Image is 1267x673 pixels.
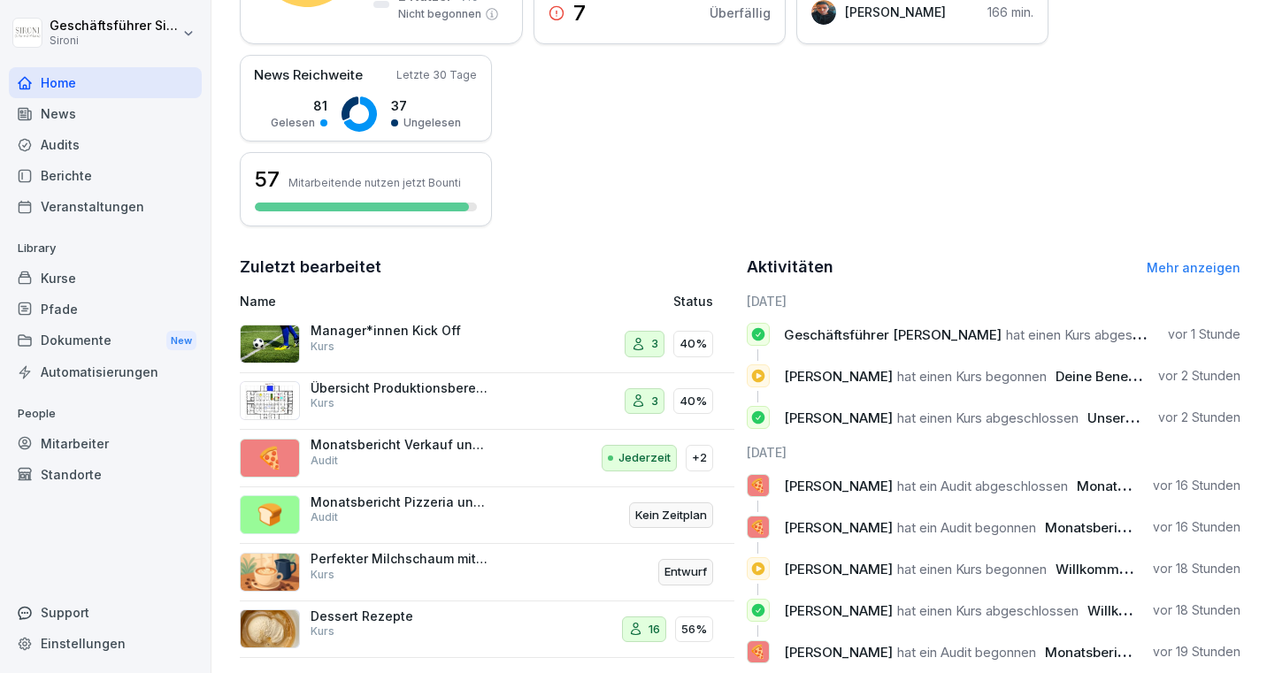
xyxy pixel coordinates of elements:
[240,381,300,420] img: yywuv9ckt9ax3nq56adns8w7.png
[635,507,707,524] p: Kein Zeitplan
[311,380,488,396] p: Übersicht Produktionsbereich und Abläufe
[1153,643,1240,661] p: vor 19 Stunden
[680,335,707,353] p: 40%
[9,325,202,357] a: DokumenteNew
[987,3,1033,21] p: 166 min.
[240,373,734,431] a: Übersicht Produktionsbereich und AbläufeKurs340%
[311,339,334,355] p: Kurs
[1153,477,1240,494] p: vor 16 Stunden
[9,428,202,459] div: Mitarbeiter
[257,499,283,531] p: 🍞
[271,115,315,131] p: Gelesen
[784,409,893,426] span: [PERSON_NAME]
[255,164,280,195] h3: 57
[254,65,363,86] p: News Reichweite
[403,115,461,131] p: Ungelesen
[257,442,283,474] p: 🍕
[897,644,1036,661] span: hat ein Audit begonnen
[9,325,202,357] div: Dokumente
[311,494,488,510] p: Monatsbericht Pizzeria und Produktion
[747,255,833,279] h2: Aktivitäten
[673,292,713,310] p: Status
[897,561,1047,577] span: hat einen Kurs begonnen
[240,255,734,279] h2: Zuletzt bearbeitet
[240,601,734,659] a: Dessert RezepteKurs1656%
[50,19,179,34] p: Geschäftsführer Sironi
[311,551,488,567] p: Perfekter Milchschaum mit dem Perfect Moose
[311,567,334,583] p: Kurs
[1153,601,1240,619] p: vor 18 Stunden
[240,553,300,592] img: fi53tc5xpi3f2zt43aqok3n3.png
[681,621,707,639] p: 56%
[1147,260,1240,275] a: Mehr anzeigen
[897,519,1036,536] span: hat ein Audit begonnen
[692,449,707,467] p: +2
[9,67,202,98] a: Home
[240,316,734,373] a: Manager*innen Kick OffKurs340%
[784,561,893,577] span: [PERSON_NAME]
[1056,368,1212,385] span: Deine Benefits bei Sironi
[311,437,488,453] p: Monatsbericht Verkauf und Service
[9,263,202,294] a: Kurse
[1158,409,1240,426] p: vor 2 Stunden
[1087,602,1238,619] span: Willkommen bei Bounti!
[651,335,658,353] p: 3
[9,294,202,325] a: Pfade
[784,644,893,661] span: [PERSON_NAME]
[897,602,1079,619] span: hat einen Kurs abgeschlossen
[784,326,1002,343] span: Geschäftsführer [PERSON_NAME]
[9,98,202,129] a: News
[311,453,338,469] p: Audit
[9,597,202,628] div: Support
[9,129,202,160] a: Audits
[710,4,771,22] p: Überfällig
[1153,560,1240,577] p: vor 18 Stunden
[749,515,766,539] p: 🍕
[240,292,541,310] p: Name
[664,563,707,581] p: Entwurf
[897,478,1068,494] span: hat ein Audit abgeschlossen
[391,96,461,115] p: 37
[1168,325,1240,343] p: vor 1 Stunde
[649,621,660,639] p: 16
[398,6,481,22] p: Nicht begonnen
[240,609,300,648] img: fr9tmtynacnbc68n3kf2tpkd.png
[1158,367,1240,385] p: vor 2 Stunden
[1006,326,1187,343] span: hat einen Kurs abgeschlossen
[9,191,202,222] a: Veranstaltungen
[240,487,734,545] a: 🍞Monatsbericht Pizzeria und ProduktionAuditKein Zeitplan
[311,395,334,411] p: Kurs
[845,3,946,21] p: [PERSON_NAME]
[9,160,202,191] a: Berichte
[240,544,734,601] a: Perfekter Milchschaum mit dem Perfect MooseKursEntwurf
[784,519,893,536] span: [PERSON_NAME]
[311,323,488,339] p: Manager*innen Kick Off
[9,628,202,659] a: Einstellungen
[166,331,196,351] div: New
[747,443,1241,462] h6: [DATE]
[784,478,893,494] span: [PERSON_NAME]
[1153,518,1240,536] p: vor 16 Stunden
[9,356,202,387] a: Automatisierungen
[288,176,461,189] p: Mitarbeitende nutzen jetzt Bounti
[9,234,202,263] p: Library
[311,623,334,639] p: Kurs
[271,96,327,115] p: 81
[9,459,202,490] a: Standorte
[9,400,202,428] p: People
[240,325,300,363] img: i4ui5288c8k9896awxn1tre9.png
[396,67,477,83] p: Letzte 30 Tage
[897,409,1079,426] span: hat einen Kurs abgeschlossen
[573,3,586,24] p: 7
[749,639,766,664] p: 🍕
[784,368,893,385] span: [PERSON_NAME]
